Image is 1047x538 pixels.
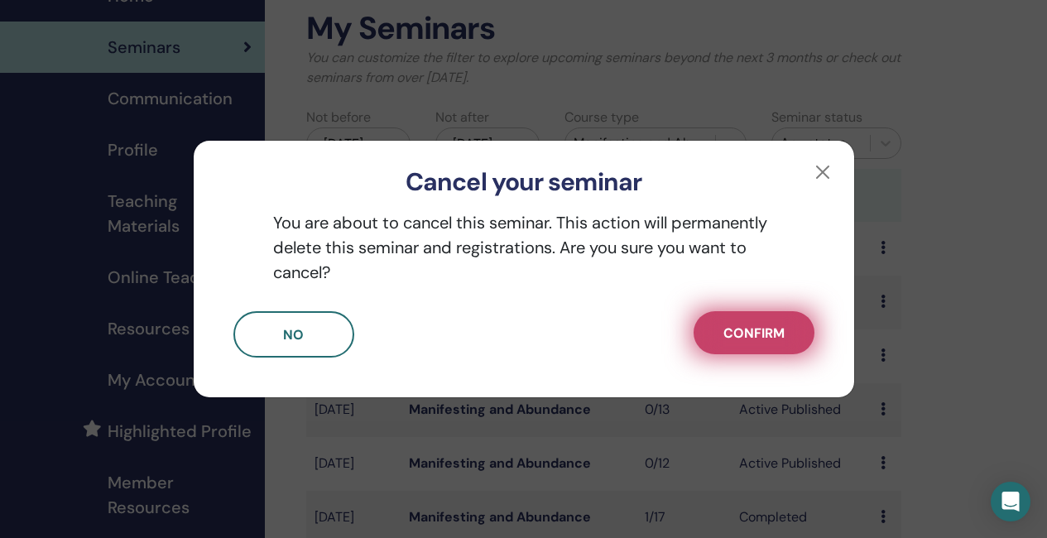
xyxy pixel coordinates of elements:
[694,311,814,354] button: Confirm
[233,210,814,285] p: You are about to cancel this seminar. This action will permanently delete this seminar and regist...
[233,311,354,358] button: No
[220,167,828,197] h3: Cancel your seminar
[991,482,1030,521] div: Open Intercom Messenger
[723,324,785,342] span: Confirm
[283,326,304,343] span: No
